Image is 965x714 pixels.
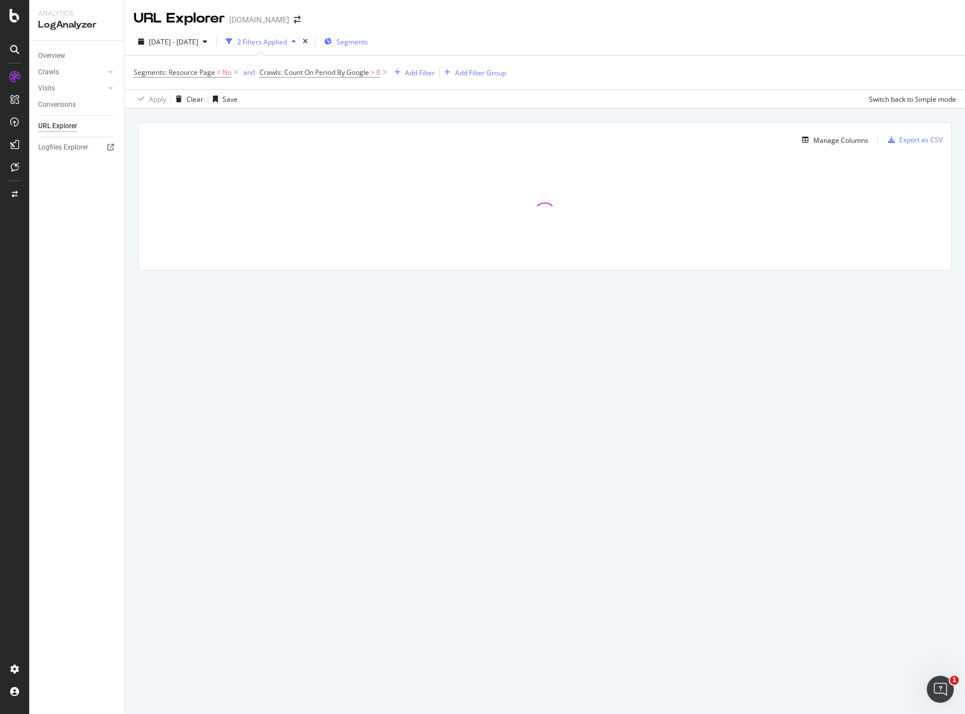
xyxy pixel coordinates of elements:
[884,131,943,149] button: Export as CSV
[798,133,868,147] button: Manage Columns
[134,67,215,77] span: Segments: Resource Page
[217,67,221,77] span: =
[371,67,375,77] span: >
[813,135,868,145] div: Manage Columns
[221,33,301,51] button: 2 Filters Applied
[186,94,203,104] div: Clear
[899,135,943,144] div: Export as CSV
[38,83,105,94] a: Visits
[320,33,372,51] button: Segments
[390,66,435,79] button: Add Filter
[38,50,65,62] div: Overview
[171,90,203,108] button: Clear
[455,68,506,78] div: Add Filter Group
[869,94,956,104] div: Switch back to Simple mode
[260,67,369,77] span: Crawls: Count On Period By Google
[294,16,301,24] div: arrow-right-arrow-left
[336,37,368,47] span: Segments
[405,68,435,78] div: Add Filter
[134,9,225,28] div: URL Explorer
[38,50,116,62] a: Overview
[243,67,255,77] div: and
[208,90,238,108] button: Save
[38,120,77,132] div: URL Explorer
[376,65,380,80] span: 0
[38,142,88,153] div: Logfiles Explorer
[229,14,289,25] div: [DOMAIN_NAME]
[440,66,506,79] button: Add Filter Group
[38,142,116,153] a: Logfiles Explorer
[38,9,115,19] div: Analytics
[38,66,105,78] a: Crawls
[243,67,255,78] button: and
[301,36,310,47] div: times
[927,676,954,703] iframe: Intercom live chat
[950,676,959,685] span: 1
[222,65,231,80] span: No
[149,37,198,47] span: [DATE] - [DATE]
[237,37,287,47] div: 2 Filters Applied
[38,99,76,111] div: Conversions
[222,94,238,104] div: Save
[38,66,59,78] div: Crawls
[134,33,212,51] button: [DATE] - [DATE]
[38,83,55,94] div: Visits
[38,19,115,31] div: LogAnalyzer
[38,120,116,132] a: URL Explorer
[864,90,956,108] button: Switch back to Simple mode
[38,99,116,111] a: Conversions
[149,94,166,104] div: Apply
[134,90,166,108] button: Apply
